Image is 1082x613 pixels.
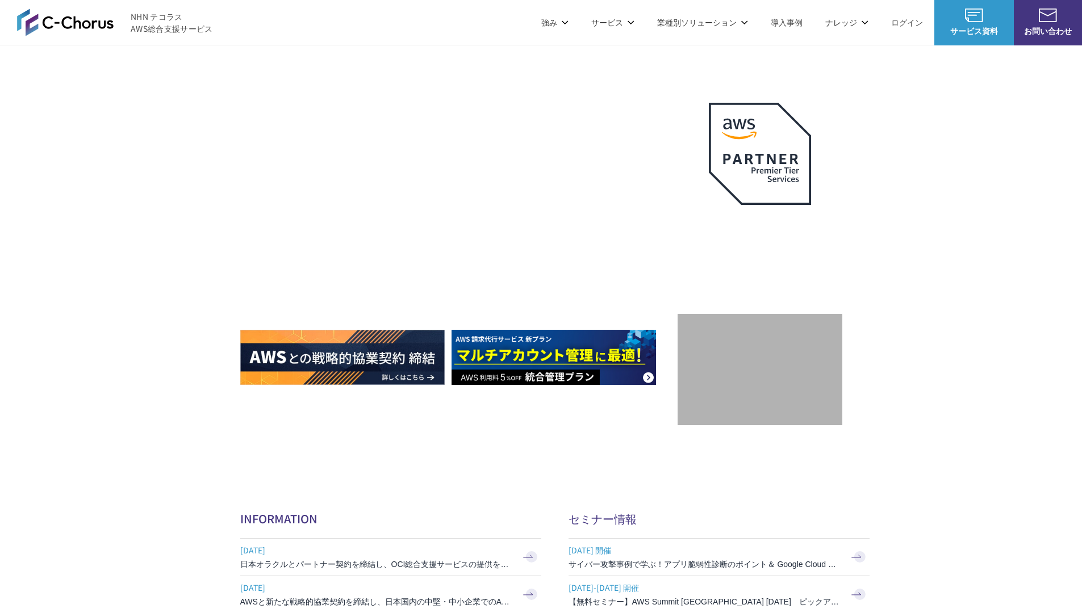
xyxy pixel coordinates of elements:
img: AWSとの戦略的協業契約 締結 [240,330,445,385]
p: 強み [541,16,569,28]
p: AWSの導入からコスト削減、 構成・運用の最適化からデータ活用まで 規模や業種業態を問わない マネージドサービスで [240,125,678,175]
a: [DATE] 開催 サイバー攻撃事例で学ぶ！アプリ脆弱性診断のポイント＆ Google Cloud セキュリティ対策 [569,539,870,576]
img: AWS総合支援サービス C-Chorus サービス資料 [965,9,983,22]
h3: 【無料セミナー】AWS Summit [GEOGRAPHIC_DATA] [DATE] ピックアップセッション [569,596,841,607]
h3: 日本オラクルとパートナー契約を締結し、OCI総合支援サービスの提供を開始 [240,559,513,570]
em: AWS [747,219,772,235]
span: NHN テコラス AWS総合支援サービス [131,11,213,35]
span: [DATE] [240,579,513,596]
span: お問い合わせ [1014,25,1082,37]
img: 契約件数 [700,331,820,414]
a: ログイン [891,16,923,28]
a: [DATE]-[DATE] 開催 【無料セミナー】AWS Summit [GEOGRAPHIC_DATA] [DATE] ピックアップセッション [569,576,870,613]
h1: AWS ジャーニーの 成功を実現 [240,187,678,296]
p: サービス [591,16,634,28]
p: 業種別ソリューション [657,16,748,28]
h2: セミナー情報 [569,510,870,527]
a: [DATE] 日本オラクルとパートナー契約を締結し、OCI総合支援サービスの提供を開始 [240,539,541,576]
span: サービス資料 [934,25,1014,37]
a: [DATE] AWSと新たな戦略的協業契約を締結し、日本国内の中堅・中小企業でのAWS活用を加速 [240,576,541,613]
a: 導入事例 [771,16,803,28]
img: AWS総合支援サービス C-Chorus [17,9,114,36]
img: AWS請求代行サービス 統合管理プラン [452,330,656,385]
span: [DATE] 開催 [569,541,841,559]
span: [DATE] [240,541,513,559]
h2: INFORMATION [240,510,541,527]
img: AWSプレミアティアサービスパートナー [709,103,811,205]
h3: AWSと新たな戦略的協業契約を締結し、日本国内の中堅・中小企業でのAWS活用を加速 [240,596,513,607]
img: お問い合わせ [1039,9,1057,22]
span: [DATE]-[DATE] 開催 [569,579,841,596]
h3: サイバー攻撃事例で学ぶ！アプリ脆弱性診断のポイント＆ Google Cloud セキュリティ対策 [569,559,841,570]
a: AWS総合支援サービス C-Chorus NHN テコラスAWS総合支援サービス [17,9,213,36]
p: ナレッジ [825,16,868,28]
p: 最上位プレミアティア サービスパートナー [695,219,825,262]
